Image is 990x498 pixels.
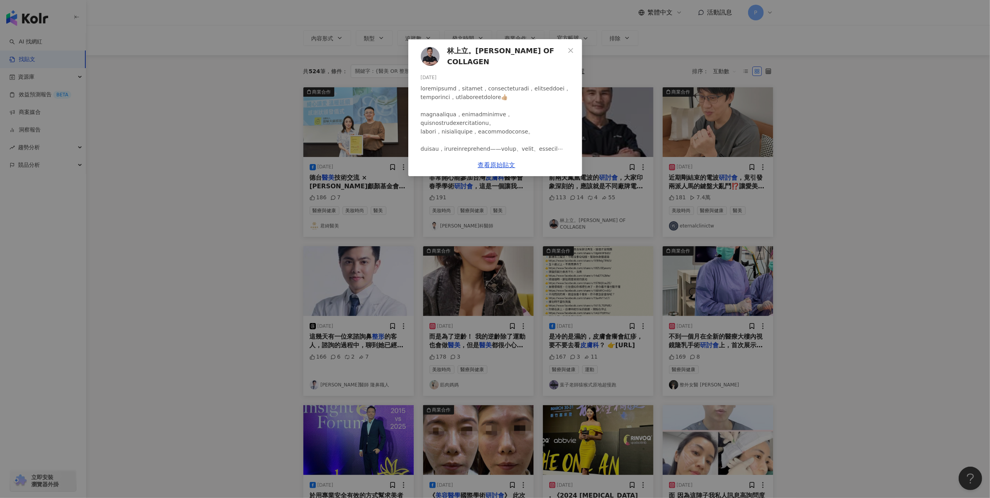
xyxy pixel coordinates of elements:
span: 林上立。[PERSON_NAME] OF COLLAGEN [447,45,565,68]
div: [DATE] [421,74,576,81]
img: KOL Avatar [421,47,440,66]
a: KOL Avatar林上立。[PERSON_NAME] OF COLLAGEN [421,45,565,68]
div: loremipsumd，sitamet，consecteturadi，elitseddoei，temporinci，utlaboreetdolore👍🏼 magnaaliqua，enimadmi... [421,84,576,256]
button: Close [563,43,579,58]
span: close [568,47,574,54]
a: 查看原始貼文 [478,161,516,169]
